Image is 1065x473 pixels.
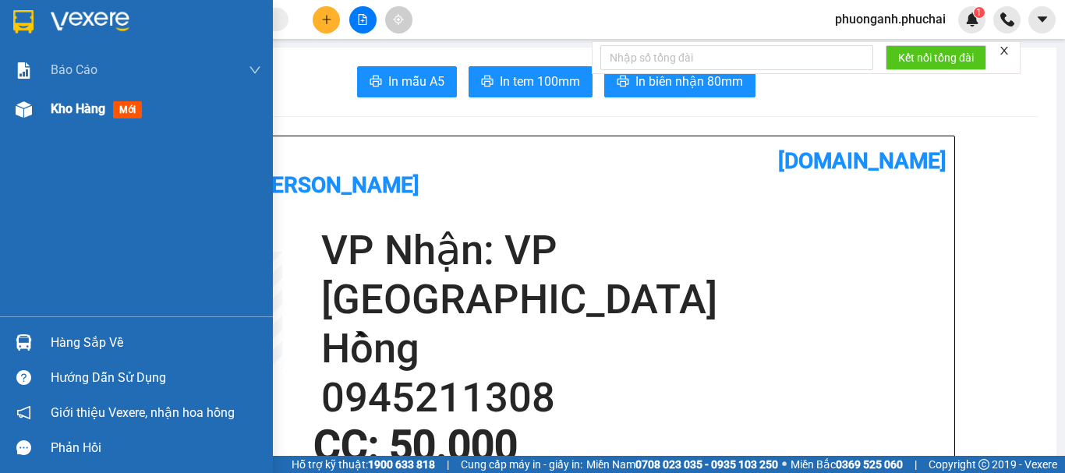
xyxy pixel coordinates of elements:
strong: 0369 525 060 [836,458,903,471]
input: Nhập số tổng đài [600,45,873,70]
h2: VP Nhận: VP [GEOGRAPHIC_DATA] [321,226,946,324]
img: warehouse-icon [16,101,32,118]
button: Kết nối tổng đài [886,45,986,70]
span: | [447,456,449,473]
span: phuonganh.phuchai [823,9,958,29]
button: plus [313,6,340,34]
img: phone-icon [1000,12,1014,26]
span: Cung cấp máy in - giấy in: [461,456,582,473]
span: mới [113,101,142,118]
span: question-circle [16,370,31,385]
span: Kho hàng [51,101,105,116]
div: VP [GEOGRAPHIC_DATA] [149,13,307,51]
span: printer [370,75,382,90]
span: Báo cáo [51,60,97,79]
span: ⚪️ [782,461,787,468]
span: 1 [976,7,982,18]
span: Miền Nam [586,456,778,473]
div: Hướng dẫn sử dụng [51,366,261,390]
button: aim [385,6,412,34]
img: icon-new-feature [965,12,979,26]
span: plus [321,14,332,25]
span: aim [393,14,404,25]
span: In tem 100mm [500,72,580,91]
span: | [915,456,917,473]
h2: Hồng [321,324,946,373]
button: printerIn tem 100mm [469,66,593,97]
div: Bến Xe Đức Long [13,13,138,51]
span: Gửi: [13,15,37,31]
img: warehouse-icon [16,334,32,351]
button: printerIn mẫu A5 [357,66,457,97]
strong: 0708 023 035 - 0935 103 250 [635,458,778,471]
img: solution-icon [16,62,32,79]
span: In biên nhận 80mm [635,72,743,91]
span: printer [617,75,629,90]
span: file-add [357,14,368,25]
div: Hàng sắp về [51,331,261,355]
button: caret-down [1028,6,1056,34]
span: close [999,45,1010,56]
span: copyright [978,459,989,470]
span: Miền Bắc [791,456,903,473]
b: [PERSON_NAME] [251,172,419,198]
span: caret-down [1035,12,1049,26]
span: notification [16,405,31,420]
b: [DOMAIN_NAME] [778,148,946,174]
img: logo-vxr [13,10,34,34]
span: Hỗ trợ kỹ thuật: [292,456,435,473]
sup: 1 [974,7,985,18]
div: 0945211308 [149,69,307,91]
div: 0378336600 [13,107,138,129]
button: file-add [349,6,377,34]
strong: 1900 633 818 [368,458,435,471]
span: Giới thiệu Vexere, nhận hoa hồng [51,403,235,422]
button: printerIn biên nhận 80mm [604,66,755,97]
div: Phản hồi [51,436,261,460]
span: message [16,440,31,455]
span: printer [481,75,494,90]
span: down [249,64,261,76]
span: Kết nối tổng đài [898,49,974,66]
span: Nhận: [149,15,186,31]
div: [PERSON_NAME] ( ChưPrông - 052085008286) [13,51,138,107]
h2: 0945211308 [321,373,946,422]
div: CC : 50.000 [304,422,527,469]
div: Hồng [149,51,307,69]
span: In mẫu A5 [388,72,444,91]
